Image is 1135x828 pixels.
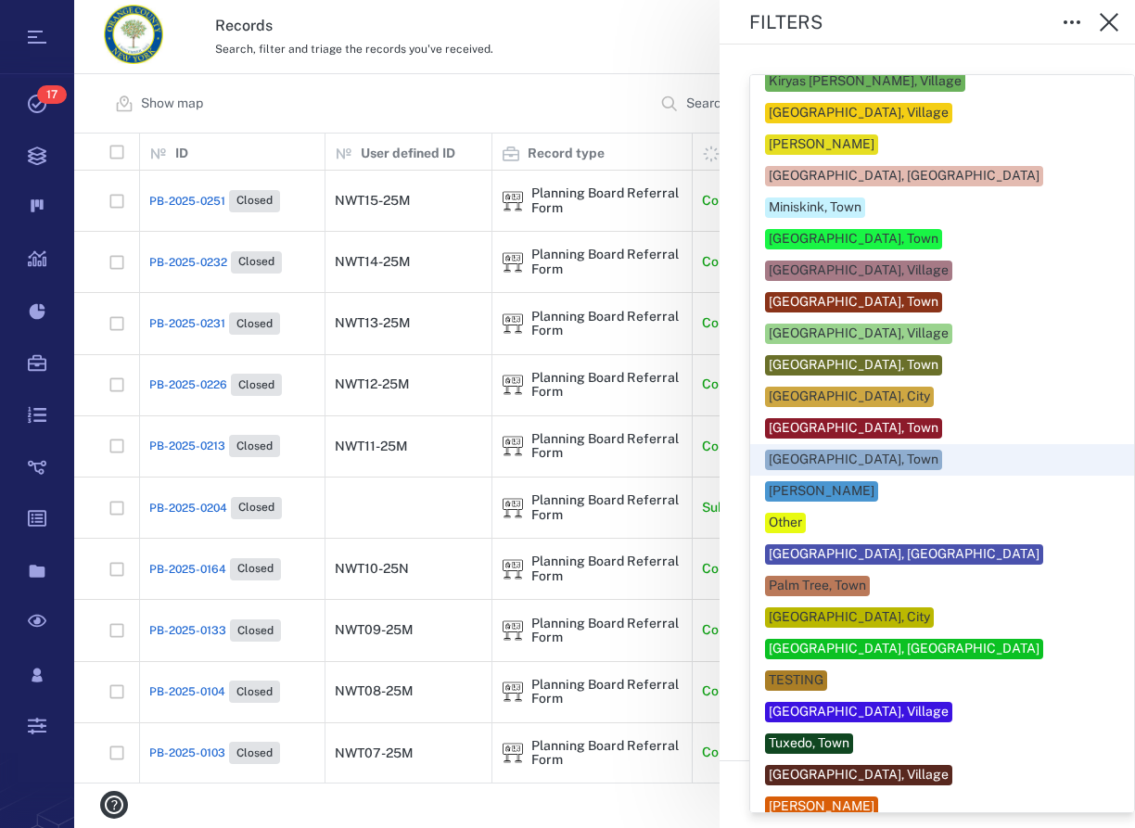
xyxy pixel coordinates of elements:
div: [GEOGRAPHIC_DATA], Town [769,230,938,248]
div: [GEOGRAPHIC_DATA], [GEOGRAPHIC_DATA] [769,167,1039,185]
div: Other [769,514,802,532]
div: Miniskink, Town [769,198,861,217]
div: [GEOGRAPHIC_DATA], Village [769,261,949,280]
div: [GEOGRAPHIC_DATA], Town [769,356,938,375]
div: [PERSON_NAME] [769,482,874,501]
div: [GEOGRAPHIC_DATA], Town [769,419,938,438]
div: [GEOGRAPHIC_DATA], Village [769,104,949,122]
div: [GEOGRAPHIC_DATA], Village [769,766,949,784]
div: TESTING [769,671,823,690]
div: Palm Tree, Town [769,577,866,595]
div: Kiryas [PERSON_NAME], Village [769,72,962,91]
div: [GEOGRAPHIC_DATA], Town [769,293,938,312]
div: [GEOGRAPHIC_DATA], Village [769,703,949,721]
div: [GEOGRAPHIC_DATA], [GEOGRAPHIC_DATA] [769,545,1039,564]
div: [GEOGRAPHIC_DATA], [GEOGRAPHIC_DATA] [769,640,1039,658]
span: Help [42,13,80,30]
div: [GEOGRAPHIC_DATA], Village [769,325,949,343]
div: Tuxedo, Town [769,734,849,753]
div: [GEOGRAPHIC_DATA], Town [769,451,938,469]
div: [GEOGRAPHIC_DATA], City [769,388,930,406]
div: [PERSON_NAME] [769,797,874,816]
div: [PERSON_NAME] [769,135,874,154]
div: [GEOGRAPHIC_DATA], City [769,608,930,627]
